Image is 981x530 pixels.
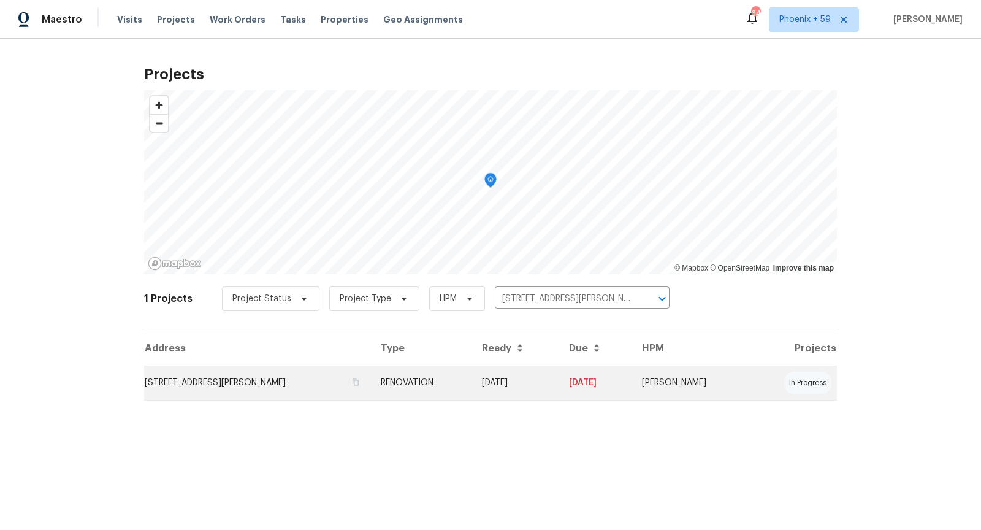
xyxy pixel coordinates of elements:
[495,290,635,309] input: Search projects
[559,366,632,400] td: [DATE]
[340,293,391,305] span: Project Type
[371,331,472,366] th: Type
[674,264,708,272] a: Mapbox
[779,13,831,26] span: Phoenix + 59
[144,68,837,80] h2: Projects
[144,366,371,400] td: [STREET_ADDRESS][PERSON_NAME]
[280,15,306,24] span: Tasks
[144,90,837,274] canvas: Map
[232,293,291,305] span: Project Status
[632,366,749,400] td: [PERSON_NAME]
[150,115,168,132] span: Zoom out
[321,13,368,26] span: Properties
[144,293,193,305] h2: 1 Projects
[632,331,749,366] th: HPM
[148,256,202,271] a: Mapbox homepage
[210,13,265,26] span: Work Orders
[784,372,831,394] div: in progress
[150,114,168,132] button: Zoom out
[117,13,142,26] span: Visits
[710,264,769,272] a: OpenStreetMap
[371,366,472,400] td: RENOVATION
[157,13,195,26] span: Projects
[750,331,838,366] th: Projects
[559,331,632,366] th: Due
[654,290,671,307] button: Open
[472,331,559,366] th: Ready
[472,366,559,400] td: [DATE]
[42,13,82,26] span: Maestro
[383,13,463,26] span: Geo Assignments
[888,13,963,26] span: [PERSON_NAME]
[440,293,457,305] span: HPM
[751,7,760,20] div: 646
[350,377,361,388] button: Copy Address
[484,173,497,192] div: Map marker
[150,96,168,114] button: Zoom in
[144,331,371,366] th: Address
[773,264,834,272] a: Improve this map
